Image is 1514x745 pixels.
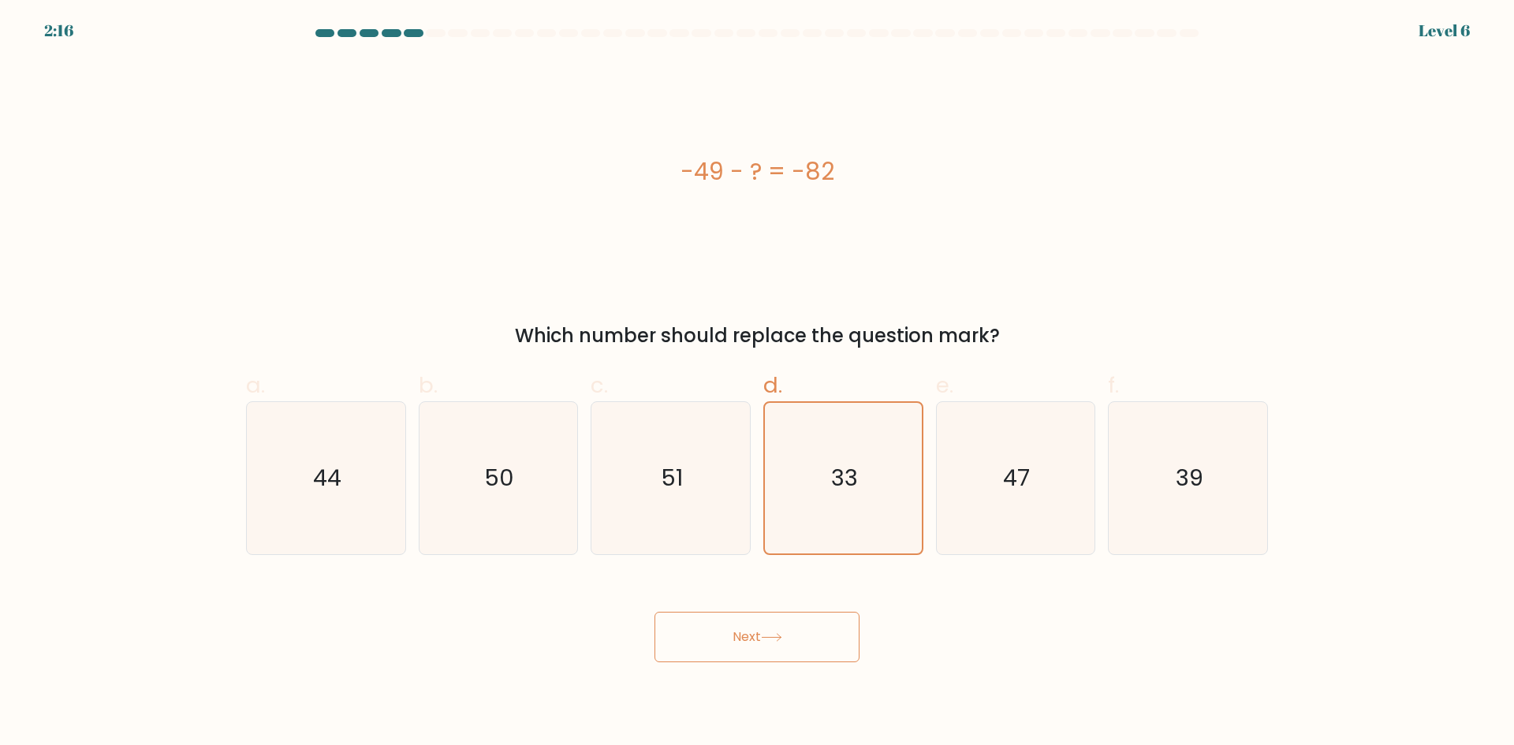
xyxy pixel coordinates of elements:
button: Next [654,612,860,662]
text: 50 [485,462,515,494]
span: a. [246,370,265,400]
text: 44 [313,462,341,494]
div: -49 - ? = -82 [246,154,1268,189]
span: d. [763,370,782,400]
span: b. [419,370,438,400]
div: Level 6 [1419,19,1470,43]
text: 47 [1004,462,1031,494]
span: e. [936,370,953,400]
text: 39 [1176,462,1203,494]
text: 33 [831,462,858,494]
div: 2:16 [44,19,73,43]
div: Which number should replace the question mark? [255,322,1259,350]
span: f. [1108,370,1119,400]
span: c. [591,370,608,400]
text: 51 [662,462,684,494]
